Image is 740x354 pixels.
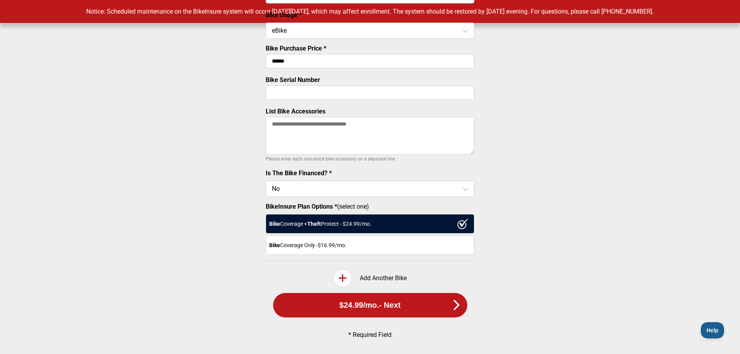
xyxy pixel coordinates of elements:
img: ux1sgP1Haf775SAghJI38DyDlYP+32lKFAAAAAElFTkSuQmCC [457,218,469,229]
label: Bike Serial Number [266,76,320,84]
label: List Bike Accessories [266,108,326,115]
strong: Bike [269,242,280,248]
label: Is The Bike Financed? * [266,169,332,177]
strong: Bike [269,221,280,227]
div: Coverage + Protect - $ 24.99 /mo. [266,214,474,234]
label: (select one) [266,203,474,210]
div: Coverage Only - $16.99 /mo. [266,235,474,255]
iframe: Toggle Customer Support [701,322,724,338]
label: Bike Purchase Price * [266,45,326,52]
strong: BikeInsure Plan Options * [266,203,337,210]
p: Please enter each non-stock bike accessory on a separate line [266,154,474,164]
strong: Theft [307,221,321,227]
p: * Required Field [279,331,461,338]
button: $24.99/mo.- Next [273,293,467,317]
span: /mo. [363,301,379,310]
div: Add Another Bike [266,269,474,287]
label: Bike Usage * [266,11,302,19]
